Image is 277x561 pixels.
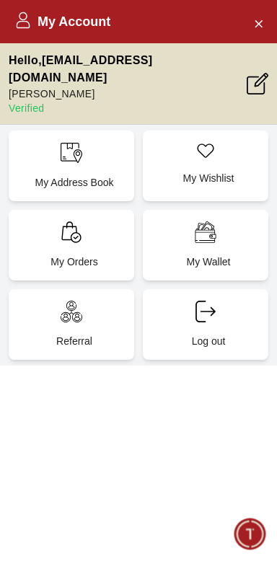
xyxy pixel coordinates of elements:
[20,334,128,348] p: Referral
[154,255,263,269] p: My Wallet
[20,255,128,269] p: My Orders
[9,87,247,101] p: [PERSON_NAME]
[247,12,270,35] button: Close Account
[20,175,128,190] p: My Address Book
[154,171,263,185] p: My Wishlist
[9,52,247,87] p: Hello , [EMAIL_ADDRESS][DOMAIN_NAME]
[14,12,110,32] h2: My Account
[234,518,266,550] div: Chat Widget
[9,101,247,115] p: Verified
[154,334,263,348] p: Log out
